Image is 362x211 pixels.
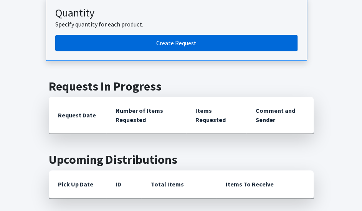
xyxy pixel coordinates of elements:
[217,170,314,198] th: Items To Receive
[55,35,298,51] a: Create a request by quantity
[55,20,298,29] p: Specify quantity for each product.
[106,170,142,198] th: ID
[49,170,106,198] th: Pick Up Date
[186,97,246,134] th: Items Requested
[49,152,314,167] h2: Upcoming Distributions
[106,97,187,134] th: Number of Items Requested
[55,7,298,20] h3: Quantity
[141,170,217,198] th: Total Items
[246,97,314,134] th: Comment and Sender
[49,79,314,94] h2: Requests In Progress
[49,97,106,134] th: Request Date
